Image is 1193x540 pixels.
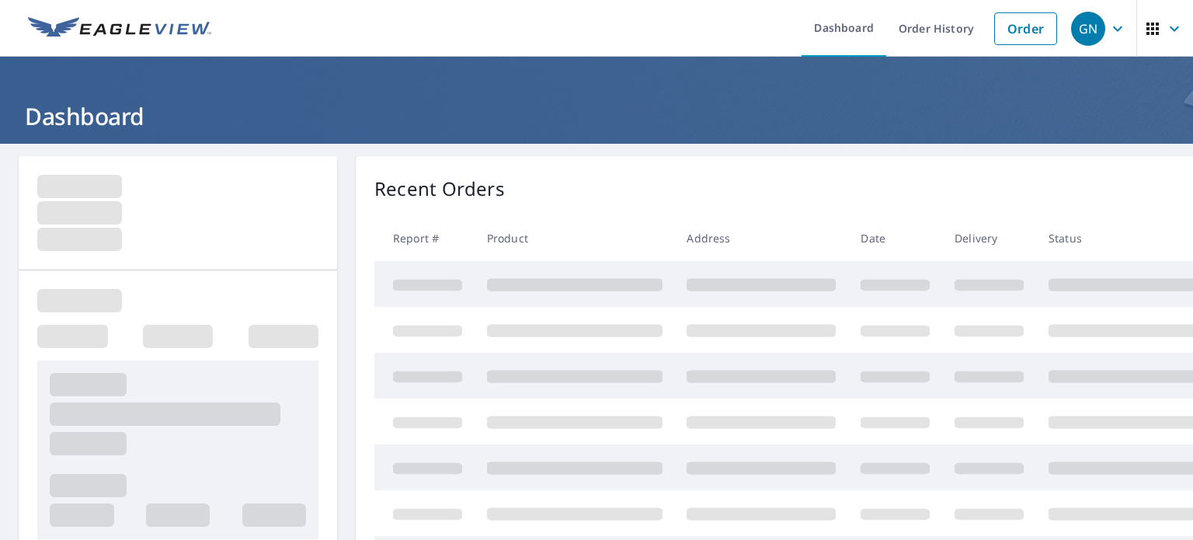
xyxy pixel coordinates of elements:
[848,215,942,261] th: Date
[942,215,1036,261] th: Delivery
[28,17,211,40] img: EV Logo
[475,215,675,261] th: Product
[1071,12,1105,46] div: GN
[19,100,1174,132] h1: Dashboard
[674,215,848,261] th: Address
[374,175,505,203] p: Recent Orders
[994,12,1057,45] a: Order
[374,215,475,261] th: Report #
